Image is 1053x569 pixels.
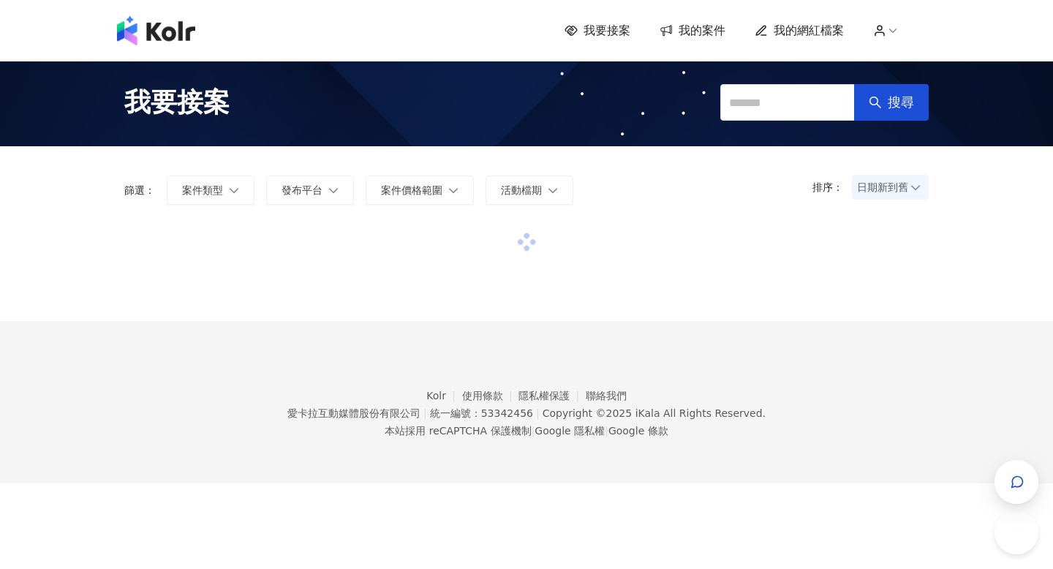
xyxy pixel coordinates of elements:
[518,390,586,402] a: 隱私權保護
[462,390,519,402] a: 使用條款
[287,407,420,419] div: 愛卡拉互動媒體股份有限公司
[385,422,668,440] span: 本站採用 reCAPTCHA 保護機制
[888,94,914,110] span: 搜尋
[605,425,608,437] span: |
[266,176,354,205] button: 發布平台
[660,23,725,39] a: 我的案件
[501,184,542,196] span: 活動檔期
[543,407,766,419] div: Copyright © 2025 All Rights Reserved.
[565,23,630,39] a: 我要接案
[426,390,461,402] a: Kolr
[857,176,924,198] span: 日期新到舊
[124,184,155,196] p: 篩選：
[282,184,322,196] span: 發布平台
[366,176,474,205] button: 案件價格範圍
[812,181,852,193] p: 排序：
[584,23,630,39] span: 我要接案
[486,176,573,205] button: 活動檔期
[167,176,254,205] button: 案件類型
[381,184,442,196] span: 案件價格範圍
[182,184,223,196] span: 案件類型
[586,390,627,402] a: 聯絡我們
[774,23,844,39] span: 我的網紅檔案
[430,407,533,419] div: 統一編號：53342456
[423,407,427,419] span: |
[608,425,668,437] a: Google 條款
[536,407,540,419] span: |
[755,23,844,39] a: 我的網紅檔案
[535,425,605,437] a: Google 隱私權
[117,16,195,45] img: logo
[854,84,929,121] button: 搜尋
[679,23,725,39] span: 我的案件
[532,425,535,437] span: |
[994,524,1038,568] iframe: Toggle Customer Support
[869,96,882,109] span: search
[124,84,230,121] span: 我要接案
[635,407,660,419] a: iKala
